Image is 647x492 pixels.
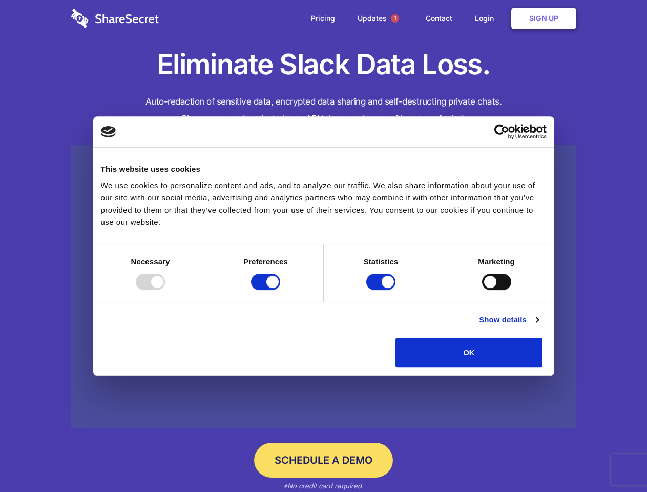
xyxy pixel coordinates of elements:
h1: Eliminate Slack Data Loss. [71,46,576,83]
strong: Marketing [478,257,515,266]
strong: Necessary [131,257,170,266]
strong: Statistics [364,257,399,266]
strong: Preferences [243,257,288,266]
a: Usercentrics Cookiebot - opens in a new window [457,124,547,139]
h4: Auto-redaction of sensitive data, encrypted data sharing and self-destructing private chats. Shar... [71,93,576,127]
img: logo [101,126,116,137]
a: Show details [479,314,538,326]
a: Pricing [301,3,345,34]
div: We use cookies to personalize content and ads, and to analyze our traffic. We also share informat... [101,179,547,229]
div: This website uses cookies [101,163,547,175]
button: OK [395,338,542,367]
span: 1 [391,14,399,23]
a: Login [465,3,509,34]
em: *No credit card required. [283,482,364,490]
a: Schedule a Demo [254,443,393,478]
a: Contact [415,3,463,34]
a: Sign Up [511,8,576,29]
img: logo-wordmark-white-trans-d4663122ce5f474addd5e946df7df03e33cb6a1c49d2221995e7729f52c070b2.svg [71,9,159,28]
a: Wistia video thumbnail [71,145,576,429]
